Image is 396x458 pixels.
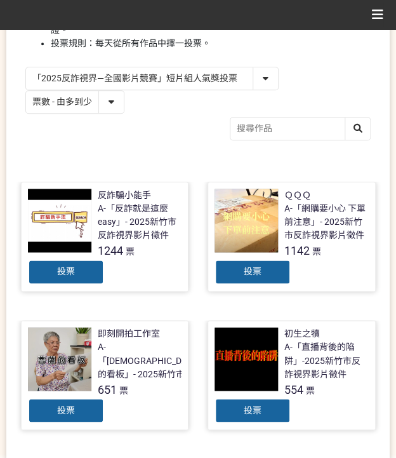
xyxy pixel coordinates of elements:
span: 票 [312,246,321,257]
div: A-「網購要小心 下單前注意」- 2025新竹市反詐視界影片徵件 [284,202,369,242]
span: 554 [284,382,303,396]
span: 651 [98,382,117,396]
span: 1142 [284,244,310,257]
div: A-「[DEMOGRAPHIC_DATA]的看板」- 2025新竹市反詐視界影片徵件 [98,340,199,381]
div: 反詐騙小能手 [98,189,151,202]
li: 投票規則：每天從所有作品中擇一投票。 [51,37,371,50]
span: 1244 [98,244,123,257]
div: 即刻開拍工作室 [98,327,160,340]
div: A-「反詐就是這麼easy」- 2025新竹市反詐視界影片徵件 [98,202,182,242]
div: ＱＱＱ [284,189,311,202]
a: 即刻開拍工作室A-「[DEMOGRAPHIC_DATA]的看板」- 2025新竹市反詐視界影片徵件651票投票 [21,320,189,430]
div: 初生之犢 [284,327,320,340]
a: 反詐騙小能手A-「反詐就是這麼easy」- 2025新竹市反詐視界影片徵件1244票投票 [21,182,189,292]
div: A-「直播背後的陷阱」-2025新竹市反詐視界影片徵件 [284,340,369,381]
a: 初生之犢A-「直播背後的陷阱」-2025新竹市反詐視界影片徵件554票投票 [208,320,376,430]
a: ＱＱＱA-「網購要小心 下單前注意」- 2025新竹市反詐視界影片徵件1142票投票 [208,182,376,292]
span: 投票 [244,405,261,415]
span: 票 [119,385,128,395]
span: 投票 [244,266,261,276]
span: 票 [306,385,315,395]
input: 搜尋作品 [230,118,370,140]
span: 投票 [57,405,75,415]
span: 投票 [57,266,75,276]
span: 票 [126,246,135,257]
